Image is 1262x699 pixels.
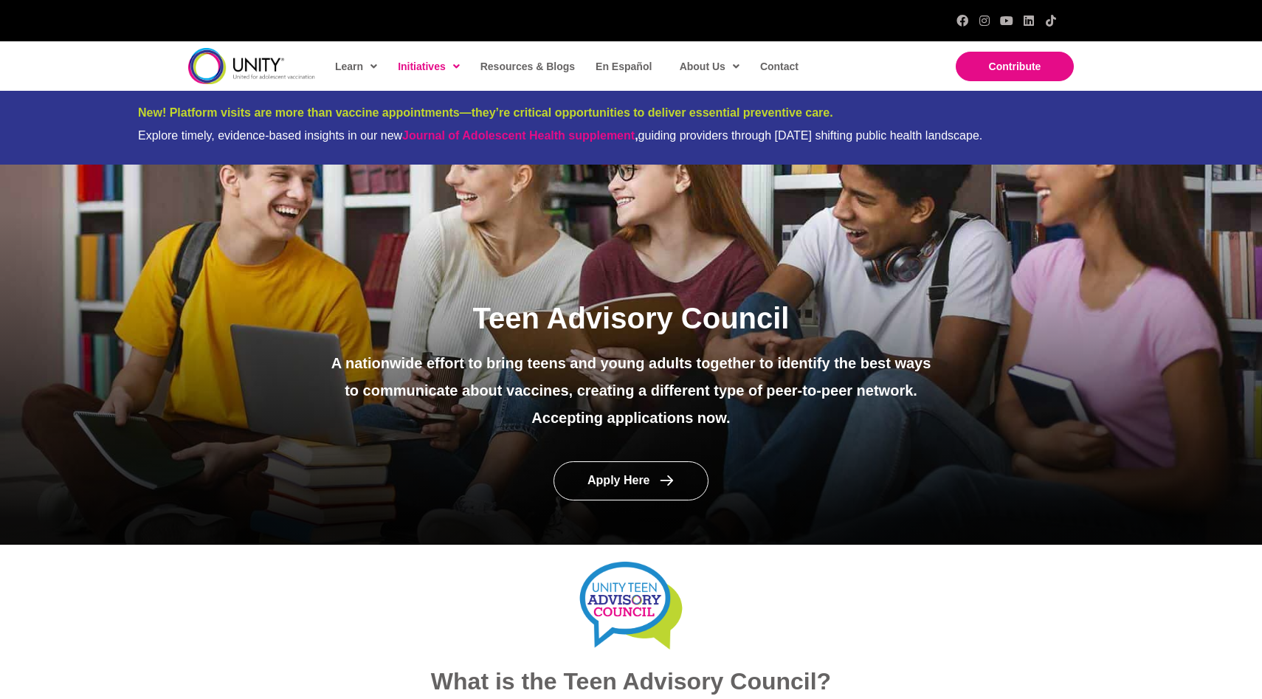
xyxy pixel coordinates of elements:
span: Contribute [989,61,1041,72]
a: Journal of Adolescent Health supplement [402,129,635,142]
img: unity-logo-dark [188,48,315,84]
strong: , [402,129,638,142]
img: TAC-Logo [576,559,686,652]
span: What is the Teen Advisory Council? [431,668,831,695]
a: En Español [588,49,658,83]
a: YouTube [1001,15,1013,27]
a: Instagram [979,15,990,27]
a: Apply Here [554,461,708,500]
span: Learn [335,55,377,78]
a: LinkedIn [1023,15,1035,27]
p: A nationwide effort to bring teens and young adults together to identify the best ways to communi... [326,350,936,404]
span: Teen Advisory Council [473,302,790,334]
span: New! Platform visits are more than vaccine appointments—they’re critical opportunities to deliver... [138,106,833,119]
a: TikTok [1045,15,1057,27]
a: Resources & Blogs [473,49,581,83]
p: Accepting applications now. [326,404,936,432]
span: En Español [596,61,652,72]
span: Initiatives [398,55,460,78]
div: Explore timely, evidence-based insights in our new guiding providers through [DATE] shifting publ... [138,128,1124,142]
a: Facebook [956,15,968,27]
span: About Us [680,55,739,78]
span: Contact [760,61,799,72]
a: About Us [672,49,745,83]
span: Resources & Blogs [480,61,575,72]
span: Apply Here [587,475,649,487]
a: Contribute [956,52,1074,81]
a: Contact [753,49,804,83]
